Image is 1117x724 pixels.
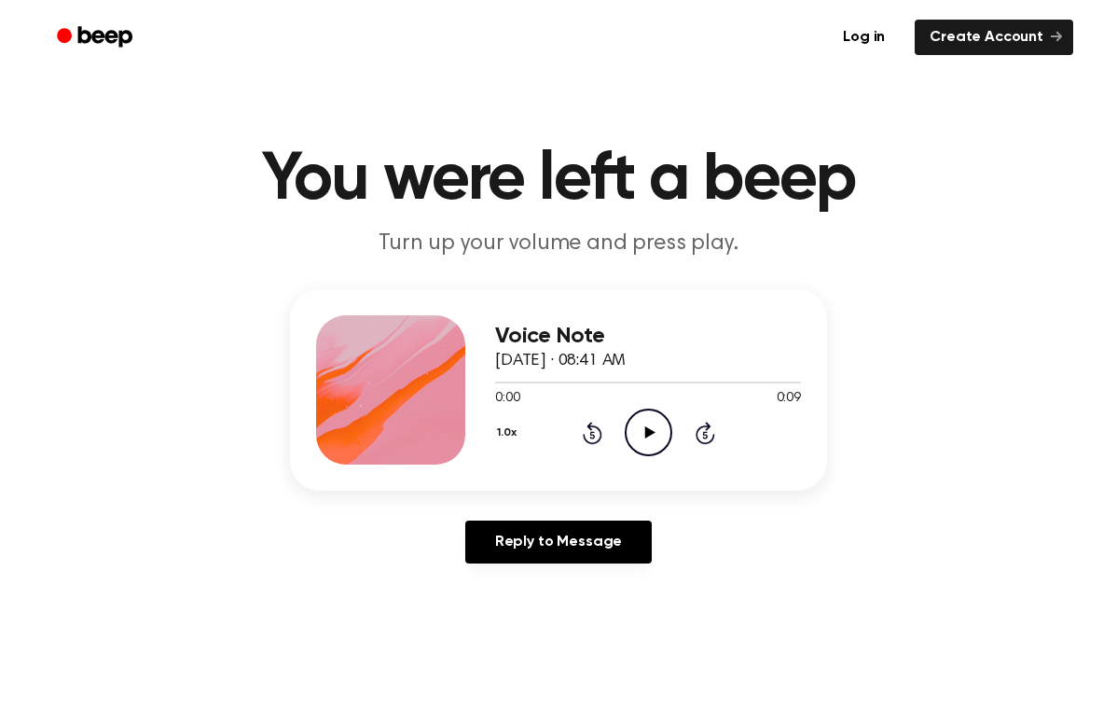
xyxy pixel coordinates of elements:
[44,20,149,56] a: Beep
[824,16,903,59] a: Log in
[495,324,801,349] h3: Voice Note
[495,353,626,369] span: [DATE] · 08:41 AM
[200,229,917,259] p: Turn up your volume and press play.
[495,389,519,409] span: 0:00
[915,20,1073,55] a: Create Account
[495,417,523,449] button: 1.0x
[465,521,652,564] a: Reply to Message
[777,389,801,409] span: 0:09
[81,146,1036,214] h1: You were left a beep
